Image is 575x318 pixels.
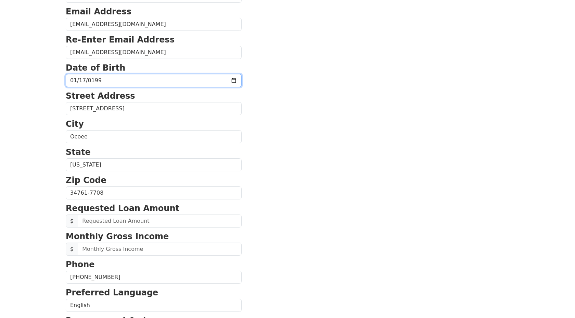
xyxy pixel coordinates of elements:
[66,46,242,59] input: Re-Enter Email Address
[66,186,242,199] input: Zip Code
[66,271,242,284] input: Phone
[66,288,158,297] strong: Preferred Language
[66,18,242,31] input: Email Address
[66,35,175,45] strong: Re-Enter Email Address
[66,91,135,101] strong: Street Address
[78,215,242,228] input: Requested Loan Amount
[66,119,84,129] strong: City
[66,204,179,213] strong: Requested Loan Amount
[66,175,106,185] strong: Zip Code
[66,260,95,269] strong: Phone
[66,102,242,115] input: Street Address
[66,130,242,143] input: City
[66,230,242,243] p: Monthly Gross Income
[78,243,242,256] input: Monthly Gross Income
[66,215,78,228] span: $
[66,63,125,73] strong: Date of Birth
[66,147,91,157] strong: State
[66,7,131,16] strong: Email Address
[66,243,78,256] span: $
